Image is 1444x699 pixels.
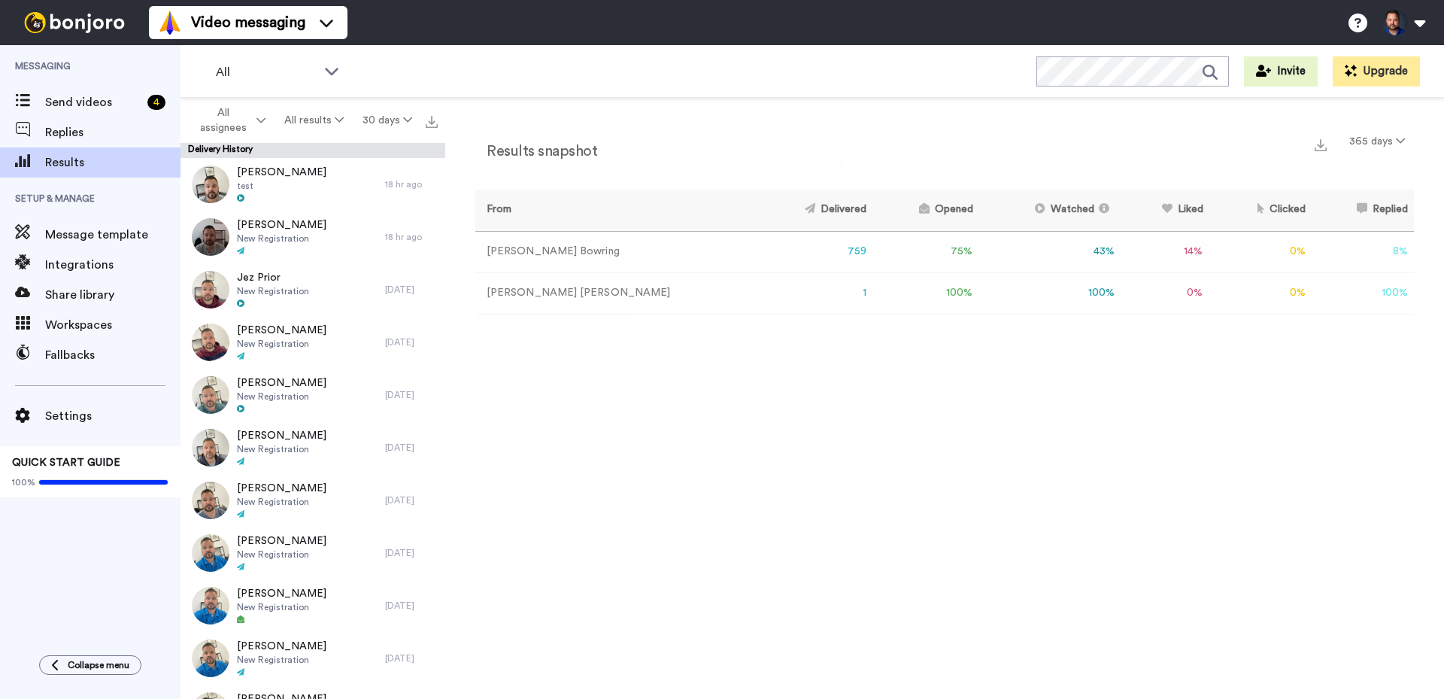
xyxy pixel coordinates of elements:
td: 0 % [1121,272,1209,314]
img: ac2d27f0-0362-48ed-99be-e06e1fc06985-thumb.jpg [192,376,229,414]
span: Share library [45,286,180,304]
span: [PERSON_NAME] [237,323,326,338]
button: Invite [1244,56,1318,87]
th: From [475,190,756,231]
span: [PERSON_NAME] [237,165,326,180]
td: 0 % [1209,231,1312,272]
span: Fallbacks [45,346,180,364]
a: [PERSON_NAME]New Registration[DATE] [180,527,445,579]
button: All results [275,107,353,134]
span: Results [45,153,180,172]
td: 0 % [1209,272,1312,314]
span: [PERSON_NAME] [237,375,326,391]
span: Message template [45,226,180,244]
td: 759 [756,231,872,272]
div: 18 hr ago [385,231,438,243]
span: 100% [12,476,35,488]
div: [DATE] [385,284,438,296]
span: Replies [45,123,180,141]
a: [PERSON_NAME]New Registration[DATE] [180,579,445,632]
td: 100 % [1312,272,1414,314]
td: 14 % [1121,231,1209,272]
td: [PERSON_NAME] Bowring [475,231,756,272]
div: 4 [147,95,165,110]
img: 38ea414f-9ba9-4622-971a-f11f0d671bbe-thumb.jpg [192,640,229,677]
td: 100 % [872,272,978,314]
span: Workspaces [45,316,180,334]
span: All assignees [193,105,253,135]
a: [PERSON_NAME]New Registration[DATE] [180,421,445,474]
button: Export all results that match these filters now. [421,109,442,132]
span: New Registration [237,496,326,508]
span: [PERSON_NAME] [237,586,326,601]
button: 30 days [353,107,421,134]
span: New Registration [237,601,326,613]
img: da86c917-2f61-4eb0-8cd5-9b5423c7e555-thumb.jpg [192,166,229,203]
span: Settings [45,407,180,425]
a: [PERSON_NAME]New Registration[DATE] [180,474,445,527]
span: test [237,180,326,192]
div: [DATE] [385,336,438,348]
td: 8 % [1312,231,1414,272]
a: [PERSON_NAME]New Registration[DATE] [180,369,445,421]
span: [PERSON_NAME] [237,481,326,496]
span: QUICK START GUIDE [12,457,120,468]
button: Upgrade [1333,56,1420,87]
a: [PERSON_NAME]test18 hr ago [180,158,445,211]
th: Liked [1121,190,1209,231]
button: 365 days [1340,128,1414,155]
h2: Results snapshot [475,143,597,160]
div: [DATE] [385,389,438,401]
img: dee24d07-b4e3-4b87-85bb-565acf9c4af3-thumb.jpg [192,271,229,308]
img: export.svg [1315,139,1327,151]
span: [PERSON_NAME] [237,428,326,443]
img: export.svg [426,116,438,128]
a: [PERSON_NAME]New Registration18 hr ago [180,211,445,263]
a: Jez PriorNew Registration[DATE] [180,263,445,316]
div: [DATE] [385,547,438,559]
div: Delivery History [180,143,445,158]
img: 107c6979-4f5e-4344-bb54-f42fa4a10a99-thumb.jpg [192,429,229,467]
img: vm-color.svg [158,11,182,35]
td: 100 % [979,272,1121,314]
th: Replied [1312,190,1414,231]
img: d9ce1bb8-1786-49dc-bfda-2891bb6428f7-thumb.jpg [192,534,229,572]
div: [DATE] [385,442,438,454]
span: Collapse menu [68,659,129,671]
th: Delivered [756,190,872,231]
a: [PERSON_NAME]New Registration[DATE] [180,316,445,369]
button: Collapse menu [39,655,141,675]
span: [PERSON_NAME] [237,639,326,654]
span: All [216,63,317,81]
div: [DATE] [385,600,438,612]
img: ed622756-8142-463a-bd95-752902b49f42-thumb.jpg [192,587,229,625]
td: [PERSON_NAME] [PERSON_NAME] [475,272,756,314]
div: [DATE] [385,652,438,664]
span: New Registration [237,549,326,561]
span: Jez Prior [237,270,309,285]
th: Clicked [1209,190,1312,231]
a: [PERSON_NAME]New Registration[DATE] [180,632,445,685]
span: [PERSON_NAME] [237,533,326,549]
span: Integrations [45,256,180,274]
button: All assignees [184,99,275,141]
span: New Registration [237,232,326,245]
span: New Registration [237,391,326,403]
th: Watched [979,190,1121,231]
span: New Registration [237,654,326,666]
div: [DATE] [385,494,438,506]
td: 43 % [979,231,1121,272]
span: New Registration [237,285,309,297]
td: 75 % [872,231,978,272]
img: bj-logo-header-white.svg [18,12,131,33]
div: 18 hr ago [385,178,438,190]
th: Opened [872,190,978,231]
td: 1 [756,272,872,314]
span: Video messaging [191,12,305,33]
button: Export a summary of each team member’s results that match this filter now. [1310,133,1331,155]
span: New Registration [237,338,326,350]
img: 831a0ce7-c756-4952-b6c3-8a3ea2aa6903-thumb.jpg [192,324,229,361]
img: effd9c15-3190-43bf-9180-51920a284b0e-thumb.jpg [192,218,229,256]
span: [PERSON_NAME] [237,217,326,232]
